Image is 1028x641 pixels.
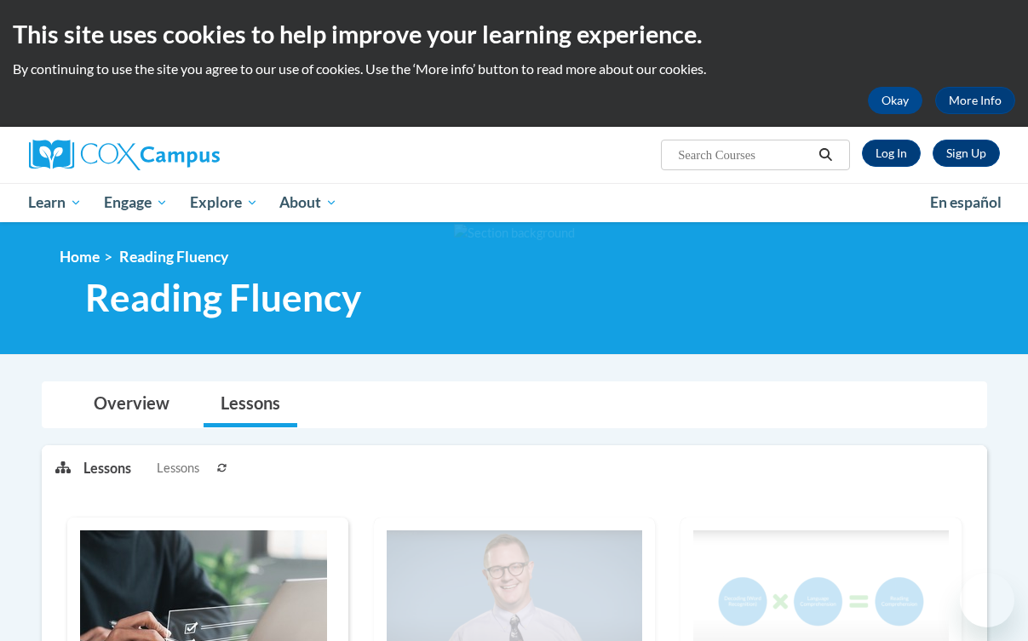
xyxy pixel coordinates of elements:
[29,140,336,170] a: Cox Campus
[813,145,838,165] button: Search
[60,248,100,266] a: Home
[190,192,258,213] span: Explore
[16,183,1013,222] div: Main menu
[13,17,1015,51] h2: This site uses cookies to help improve your learning experience.
[179,183,269,222] a: Explore
[204,382,297,427] a: Lessons
[77,382,187,427] a: Overview
[960,573,1014,627] iframe: Button to launch messaging window
[868,87,922,114] button: Okay
[85,275,361,320] span: Reading Fluency
[454,224,575,243] img: Section background
[157,459,199,478] span: Lessons
[935,87,1015,114] a: More Info
[13,60,1015,78] p: By continuing to use the site you agree to our use of cookies. Use the ‘More info’ button to read...
[93,183,179,222] a: Engage
[29,140,220,170] img: Cox Campus
[930,193,1002,211] span: En español
[18,183,94,222] a: Learn
[862,140,921,167] a: Log In
[279,192,337,213] span: About
[268,183,348,222] a: About
[676,145,813,165] input: Search Courses
[119,248,228,266] span: Reading Fluency
[83,459,131,478] p: Lessons
[28,192,82,213] span: Learn
[104,192,168,213] span: Engage
[919,185,1013,220] a: En español
[933,140,1000,167] a: Register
